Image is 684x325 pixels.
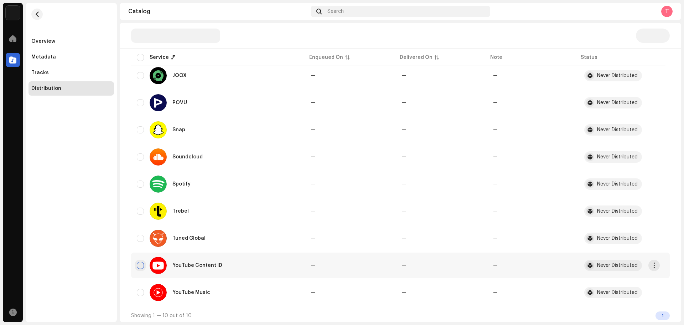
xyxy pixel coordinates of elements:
[6,6,20,20] img: de0d2825-999c-4937-b35a-9adca56ee094
[597,263,638,268] div: Never Distributed
[172,182,191,187] div: Spotify
[597,154,638,159] div: Never Distributed
[493,154,498,159] re-a-table-badge: —
[597,127,638,132] div: Never Distributed
[311,209,315,214] span: —
[131,313,192,318] span: Showing 1 — 10 out of 10
[493,290,498,295] re-a-table-badge: —
[402,236,406,241] span: —
[402,290,406,295] span: —
[597,209,638,214] div: Never Distributed
[311,236,315,241] span: —
[28,66,114,80] re-m-nav-item: Tracks
[402,154,406,159] span: —
[402,100,406,105] span: —
[311,263,315,268] span: —
[150,54,169,61] div: Service
[597,73,638,78] div: Never Distributed
[327,9,344,14] span: Search
[28,50,114,64] re-m-nav-item: Metadata
[597,236,638,241] div: Never Distributed
[493,236,498,241] re-a-table-badge: —
[661,6,673,17] div: T
[402,182,406,187] span: —
[28,34,114,49] re-m-nav-item: Overview
[311,154,315,159] span: —
[172,73,187,78] div: JOOX
[655,311,670,320] div: 1
[31,70,49,76] div: Tracks
[172,236,206,241] div: Tuned Global
[493,127,498,132] re-a-table-badge: —
[311,182,315,187] span: —
[31,54,56,60] div: Metadata
[493,209,498,214] re-a-table-badge: —
[493,73,498,78] re-a-table-badge: —
[493,182,498,187] re-a-table-badge: —
[400,54,432,61] div: Delivered On
[493,100,498,105] re-a-table-badge: —
[311,100,315,105] span: —
[311,73,315,78] span: —
[402,73,406,78] span: —
[402,209,406,214] span: —
[172,100,187,105] div: POVU
[311,290,315,295] span: —
[311,127,315,132] span: —
[309,54,343,61] div: Enqueued On
[597,100,638,105] div: Never Distributed
[597,290,638,295] div: Never Distributed
[172,263,222,268] div: YouTube Content ID
[31,86,61,91] div: Distribution
[172,290,210,295] div: YouTube Music
[402,263,406,268] span: —
[597,182,638,187] div: Never Distributed
[172,209,189,214] div: Trebel
[31,39,55,44] div: Overview
[172,154,203,159] div: Soundcloud
[402,127,406,132] span: —
[128,9,308,14] div: Catalog
[172,127,185,132] div: Snap
[28,81,114,96] re-m-nav-item: Distribution
[493,263,498,268] re-a-table-badge: —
